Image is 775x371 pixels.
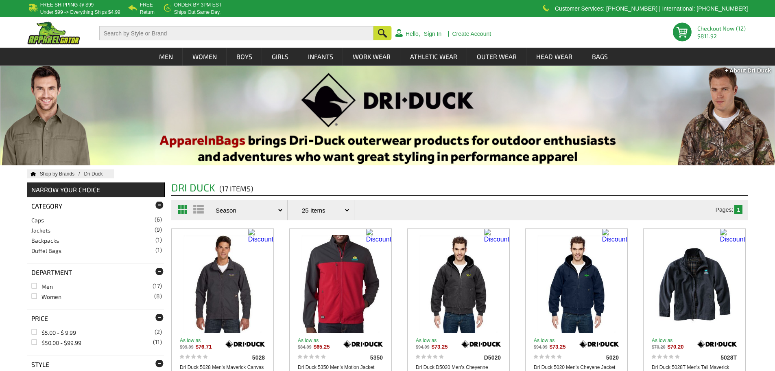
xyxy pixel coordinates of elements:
img: Discount [602,229,627,244]
div: NARROW YOUR CHOICE [27,182,165,197]
span: $811.92 [697,33,748,39]
p: As low as [180,338,224,343]
b: $73.25 [550,344,566,350]
b: Free Shipping @ $99 [40,2,94,8]
a: Infants [299,48,343,66]
p: Customer Services: [PHONE_NUMBER] | International: [PHONE_NUMBER] [555,6,748,11]
a: Sign In [424,31,442,37]
h2: Dri Duck [171,182,748,195]
img: Discount [366,229,391,244]
a: Men(17) [31,283,53,290]
b: $84.99 [298,345,312,349]
span: (1) [155,237,162,243]
p: As low as [298,338,342,343]
a: $5.00 - $ 9.99(2) [31,329,76,336]
span: (17) [153,283,162,289]
img: Dri Duck 5028T Tall Maverick Jacket - Shop at ApparelGator.com [655,235,734,333]
a: Hello, [406,31,420,37]
a: Caps(6) [31,217,44,224]
a: Head Wear [527,48,582,66]
p: ships out same day. [174,10,222,15]
div: 5028T [693,355,737,360]
p: As low as [534,338,578,343]
b: $99.99 [180,345,194,349]
a: $50.00 - $99.99(11) [31,339,81,346]
span: (2) [155,329,162,335]
img: Dri Duck D5020 Cheyenne Canvas Jacket - Shop at ApparelGator.com [419,235,498,333]
b: Free [140,2,153,8]
a: Jackets(9) [31,227,50,234]
a: Dri Duck 5350 Adult Motion Jacket - Shop at ApparelGator.com [290,235,391,333]
img: ApparelGator [27,22,80,44]
img: dri-duck/d5020 [461,338,501,350]
img: Discount [248,229,273,244]
img: dri-duck/5028 [225,338,265,350]
img: dri-duck/5028t [697,338,737,350]
a: Dri Duck 5020 Men's Cheyene Jacket [534,364,615,371]
a: Shop Dri Duck [84,171,111,177]
a: Dri Duck 5028T Tall Maverick Jacket - Shop at ApparelGator.com [644,235,745,333]
a: Backpacks(1) [31,237,59,244]
img: Dri Duck 5350 Adult Motion Jacket - Shop at ApparelGator.com [301,235,380,333]
b: $94.99 [416,345,430,349]
b: $76.71 [196,344,212,350]
a: Home [27,171,36,176]
p: under $99 -> everything ships $4.99 [40,10,120,15]
a: Men [150,48,182,66]
a: Duffel Bags(1) [31,247,61,254]
a: Boys [227,48,262,66]
div: 5028 [221,355,265,360]
span: (6) [155,217,162,222]
a: Work Wear [343,48,400,66]
a: Shop by Brands [40,171,84,177]
div: + About Dri Duck [725,66,771,75]
p: As low as [416,338,460,343]
a: Create Account [452,31,491,37]
div: 5020 [575,355,619,360]
a: Outer Wear [467,48,526,66]
a: Bags [583,48,617,66]
img: Dri Duck 5020 Cheyene Jacket - Shop at ApparelGator.com [537,235,616,333]
span: (11) [153,339,162,345]
input: Search by Style or Brand [99,26,373,40]
a: Dri Duck D5020 Cheyenne Canvas Jacket - Shop at ApparelGator.com [408,235,509,333]
img: Dri Duck 5028 Maverick Canvas Jacket - Shop at ApparelGator.com [183,235,262,333]
a: Checkout Now (12) [697,25,746,32]
div: Category [27,197,164,215]
b: $73.25 [432,344,448,350]
img: dri-duck/5020 [579,338,619,350]
a: Women [183,48,226,66]
b: $94.99 [534,345,548,349]
p: As low as [652,338,696,343]
a: Athletic Wear [401,48,467,66]
span: (1) [155,247,162,253]
p: Return [140,10,155,15]
div: D5020 [457,355,501,360]
span: (17 items) [219,184,253,195]
div: Department [27,263,164,281]
a: Dri Duck 5028 Maverick Canvas Jacket - Shop at ApparelGator.com [172,235,273,333]
td: Pages: [716,205,734,214]
a: Dri Duck 5350 Men's Motion Jacket [298,364,374,371]
b: Order by 3PM EST [174,2,222,8]
td: 1 [734,205,742,214]
div: 5350 [339,355,383,360]
a: Girls [262,48,298,66]
b: $70.20 [652,345,666,349]
img: Discount [484,229,509,244]
a: Women(8) [31,293,61,300]
img: dri-duck/5350 [343,338,383,350]
a: Dri Duck 5020 Cheyene Jacket - Shop at ApparelGator.com [526,235,627,333]
span: (9) [155,227,162,233]
div: Price [27,310,164,327]
b: $65.25 [314,344,330,350]
img: Discount [720,229,745,244]
b: $70.20 [668,344,684,350]
span: (8) [154,293,162,299]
